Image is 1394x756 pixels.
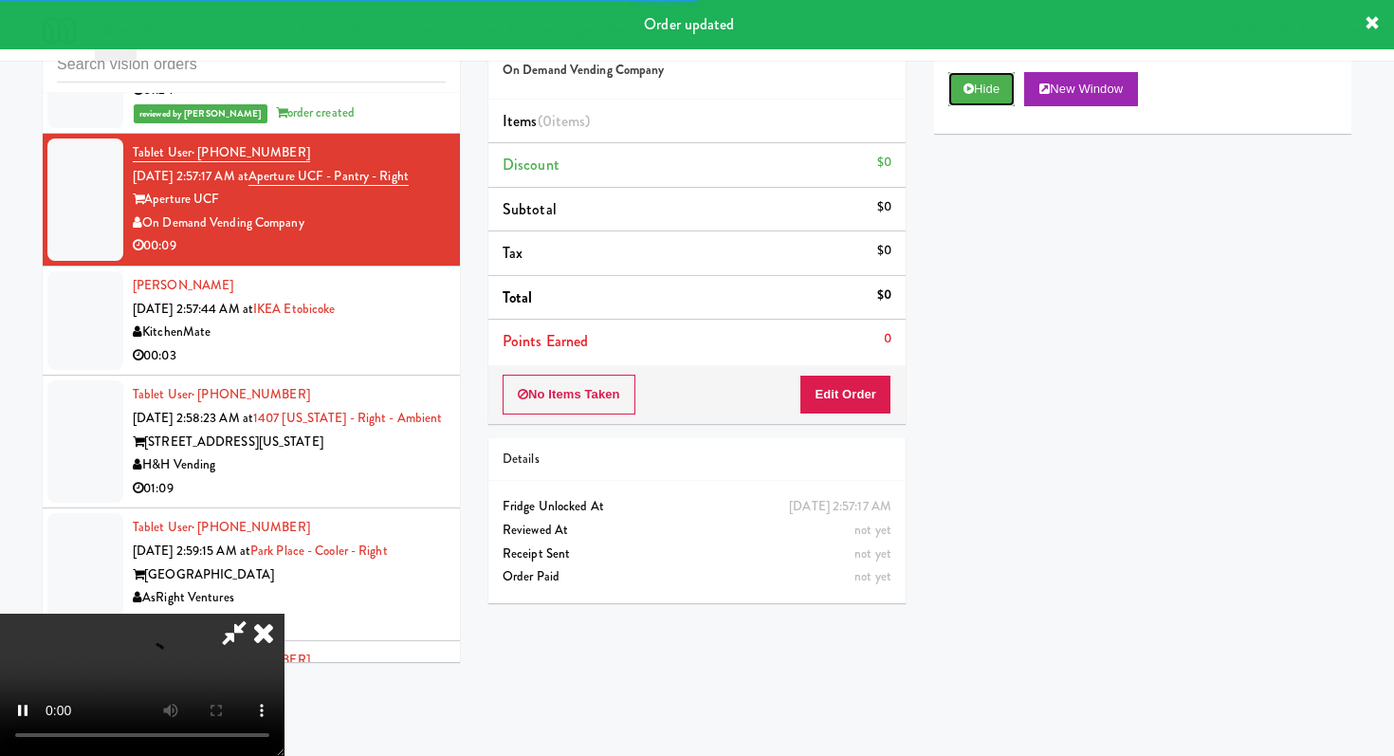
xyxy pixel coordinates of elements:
a: Tablet User· [PHONE_NUMBER] [133,518,310,536]
div: Aperture UCF [133,188,446,212]
span: [DATE] 2:57:44 AM at [133,300,253,318]
span: · [PHONE_NUMBER] [192,385,310,403]
li: Tablet User· [PHONE_NUMBER][DATE] 2:59:15 AM atPark Place - Cooler - Right[GEOGRAPHIC_DATA]AsRigh... [43,508,460,641]
div: Details [503,448,891,471]
span: Total [503,286,533,308]
div: 00:03 [133,344,446,368]
div: $0 [877,151,891,175]
div: Fridge Unlocked At [503,495,891,519]
span: [DATE] 2:59:15 AM at [133,542,250,560]
div: Receipt Sent [503,543,891,566]
a: 1407 [US_STATE] - Right - Ambient [253,409,442,427]
input: Search vision orders [57,47,446,83]
div: $0 [877,195,891,219]
div: AsRight Ventures [133,586,446,610]
span: not yet [854,544,891,562]
span: Items [503,110,590,132]
div: 00:09 [133,234,446,258]
div: $0 [877,239,891,263]
a: [PERSON_NAME] [133,276,233,294]
a: IKEA Etobicoke [253,300,335,318]
span: · [PHONE_NUMBER] [192,143,310,161]
span: Subtotal [503,198,557,220]
span: [DATE] 2:58:23 AM at [133,409,253,427]
div: KitchenMate [133,321,446,344]
span: Order updated [644,13,734,35]
div: Reviewed At [503,519,891,543]
div: [GEOGRAPHIC_DATA] [133,563,446,587]
h5: On Demand Vending Company [503,64,891,78]
div: 0 [884,327,891,351]
div: [DATE] 2:57:17 AM [789,495,891,519]
span: Discount [503,154,559,175]
div: [STREET_ADDRESS][US_STATE] [133,431,446,454]
a: Tablet User· [PHONE_NUMBER] [133,385,310,403]
button: New Window [1024,72,1138,106]
span: not yet [854,567,891,585]
button: Hide [948,72,1015,106]
button: No Items Taken [503,375,635,415]
ng-pluralize: items [552,110,586,132]
span: reviewed by [PERSON_NAME] [134,104,267,123]
div: H&H Vending [133,453,446,477]
button: Edit Order [799,375,891,415]
span: · [PHONE_NUMBER] [192,518,310,536]
span: Points Earned [503,330,588,352]
li: Tablet User· [PHONE_NUMBER][DATE] 2:57:17 AM atAperture UCF - Pantry - RightAperture UCFOn Demand... [43,134,460,267]
span: not yet [854,521,891,539]
div: $0 [877,284,891,307]
a: Park Place - Cooler - Right [250,542,388,560]
span: order created [276,103,355,121]
li: Tablet User· [PHONE_NUMBER][DATE] 2:58:23 AM at1407 [US_STATE] - Right - Ambient[STREET_ADDRESS][... [43,376,460,508]
span: (0 ) [538,110,591,132]
li: [PERSON_NAME][DATE] 2:57:44 AM atIKEA EtobicokeKitchenMate00:03 [43,267,460,376]
div: 01:09 [133,477,446,501]
div: 00:19 [133,610,446,634]
div: Order Paid [503,565,891,589]
a: Tablet User· [PHONE_NUMBER] [133,143,310,162]
div: On Demand Vending Company [133,212,446,235]
a: Aperture UCF - Pantry - Right [248,167,409,186]
span: [DATE] 2:57:17 AM at [133,167,248,185]
span: Tax [503,242,523,264]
